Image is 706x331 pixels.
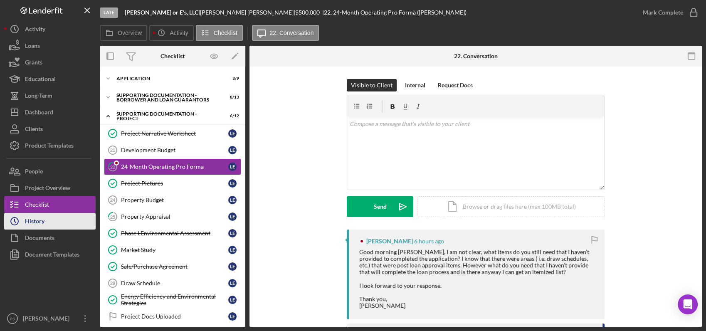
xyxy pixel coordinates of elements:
button: Overview [100,25,147,41]
div: [PERSON_NAME] [21,310,75,329]
div: Supporting Documentation - Project [116,111,218,121]
div: Energy Efficiency and Environmental Strategies [121,293,228,306]
div: 3 / 9 [224,76,239,81]
div: [PERSON_NAME] [366,238,413,245]
div: 22. Conversation [454,53,498,59]
a: Project Narrative WorksheetLE [104,125,241,142]
a: Checklist [4,196,96,213]
button: Dashboard [4,104,96,121]
a: 21Development BudgetLE [104,142,241,158]
div: Visible to Client [351,79,392,91]
div: L E [228,163,237,171]
div: Checklist [160,53,185,59]
tspan: 21 [110,148,115,153]
div: Market Study [121,247,228,253]
div: L E [228,296,237,304]
div: 6 / 12 [224,114,239,119]
button: Project Overview [4,180,96,196]
div: Project Docs Uploaded [121,313,228,320]
div: 8 / 13 [224,95,239,100]
button: Send [347,196,413,217]
div: Loans [25,37,40,56]
label: Checklist [214,30,237,36]
a: Project Docs UploadedLE [104,308,241,325]
div: Sale/Purchase Agreement [121,263,228,270]
div: L E [228,179,237,188]
label: 22. Conversation [270,30,314,36]
a: Product Templates [4,137,96,154]
div: Long-Term [25,87,52,106]
tspan: 22 [110,164,115,169]
div: L E [228,196,237,204]
button: Loans [4,37,96,54]
div: Project Narrative Worksheet [121,130,228,137]
button: Clients [4,121,96,137]
text: PS [10,316,15,321]
a: Market StudyLE [104,242,241,258]
span: $500,000 [295,9,320,16]
div: Development Budget [121,147,228,153]
div: Late [100,7,118,18]
div: Internal [405,79,425,91]
div: History [25,213,44,232]
label: Activity [170,30,188,36]
div: People [25,163,43,182]
a: Sale/Purchase AgreementLE [104,258,241,275]
a: 25Property AppraisalLE [104,208,241,225]
a: 2224-Month Operating Pro FormaLE [104,158,241,175]
label: Overview [118,30,142,36]
button: Documents [4,230,96,246]
button: Visible to Client [347,79,397,91]
div: Phase I Environmental Assessment [121,230,228,237]
div: L E [228,146,237,154]
tspan: 25 [110,214,115,219]
div: Product Templates [25,137,74,156]
div: [PERSON_NAME] [PERSON_NAME] | [200,9,295,16]
div: Educational [25,71,56,89]
button: Checklist [196,25,243,41]
div: Documents [25,230,54,248]
button: 22. Conversation [252,25,319,41]
button: Activity [149,25,193,41]
button: Long-Term [4,87,96,104]
div: L E [228,229,237,237]
button: PS[PERSON_NAME] [4,310,96,327]
b: [PERSON_NAME] or E's, LLC [125,9,198,16]
div: Property Appraisal [121,213,228,220]
div: L E [228,312,237,321]
div: L E [228,129,237,138]
div: Draw Schedule [121,280,228,287]
div: Project Pictures [121,180,228,187]
time: 2025-09-05 10:02 [414,238,444,245]
div: 24-Month Operating Pro Forma [121,163,228,170]
a: Energy Efficiency and Environmental StrategiesLE [104,291,241,308]
div: Activity [25,21,45,40]
div: Project Overview [25,180,70,198]
div: L E [228,212,237,221]
button: People [4,163,96,180]
button: Educational [4,71,96,87]
a: 29Draw ScheduleLE [104,275,241,291]
div: L E [228,279,237,287]
button: Mark Complete [634,4,702,21]
div: Clients [25,121,43,139]
div: Supporting Documentation - Borrower and Loan Guarantors [116,93,218,102]
button: Document Templates [4,246,96,263]
div: Application [116,76,218,81]
a: Phase I Environmental AssessmentLE [104,225,241,242]
button: History [4,213,96,230]
div: Open Intercom Messenger [678,294,698,314]
a: Activity [4,21,96,37]
div: L E [228,246,237,254]
div: | 22. 24-Month Operating Pro Forma ([PERSON_NAME]) [322,9,467,16]
button: Grants [4,54,96,71]
div: L E [228,262,237,271]
tspan: 24 [110,198,116,203]
a: Project PicturesLE [104,175,241,192]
